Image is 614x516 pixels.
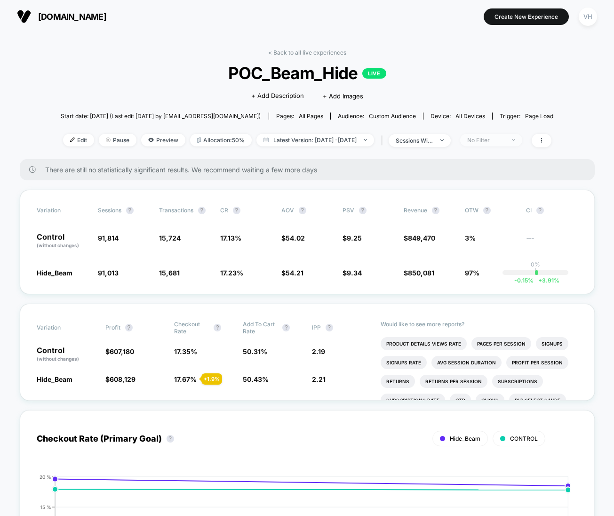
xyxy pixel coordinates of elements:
span: $ [281,269,303,277]
span: Custom Audience [369,113,416,120]
img: rebalance [197,137,201,143]
span: 2.21 [312,375,326,383]
img: calendar [263,137,269,142]
span: [DOMAIN_NAME] [38,12,106,22]
button: ? [233,207,240,214]
button: ? [282,324,290,331]
li: Returns Per Session [420,375,487,388]
li: Returns [381,375,415,388]
button: ? [359,207,367,214]
span: Revenue [404,207,427,214]
span: 17.35 % [174,347,197,355]
span: $ [404,234,435,242]
span: + [538,277,542,284]
span: 54.02 [286,234,305,242]
span: | [379,134,389,147]
span: Profit [105,324,120,331]
span: -0.15 % [514,277,534,284]
span: + Add Description [251,91,304,101]
span: OTW [465,207,517,214]
button: ? [126,207,134,214]
span: 54.21 [286,269,303,277]
span: $ [343,234,362,242]
p: | [534,268,536,275]
span: 15,724 [159,234,181,242]
span: Hide_Beam [450,435,480,442]
span: $ [343,269,362,277]
span: Transactions [159,207,193,214]
img: Visually logo [17,9,31,24]
li: Plp Select Sahde [509,394,566,407]
span: Hide_Beam [37,375,72,383]
span: CONTROL [510,435,538,442]
li: Pages Per Session [471,337,531,350]
button: ? [483,207,491,214]
div: Audience: [338,113,416,120]
div: Trigger: [500,113,553,120]
p: 0% [531,261,540,268]
span: IPP [312,324,321,331]
span: 607,180 [110,347,134,355]
button: ? [214,324,221,331]
p: Control [37,233,88,249]
span: Variation [37,207,88,214]
li: Clicks [476,394,504,407]
li: Avg Session Duration [431,356,502,369]
span: Page Load [525,113,553,120]
img: end [106,137,111,142]
button: ? [299,207,306,214]
span: 50.31 % [243,347,267,355]
img: end [364,139,367,141]
span: $ [281,234,305,242]
li: Subscriptions Rate [381,394,445,407]
span: 2.19 [312,347,325,355]
a: < Back to all live experiences [268,49,346,56]
tspan: 15 % [40,504,51,509]
span: 17.13 % [220,234,241,242]
span: CI [526,207,578,214]
span: Pause [99,134,136,146]
li: Signups [536,337,568,350]
span: Add To Cart Rate [243,321,278,335]
span: 15,681 [159,269,180,277]
button: Create New Experience [484,8,569,25]
div: VH [579,8,597,26]
li: Product Details Views Rate [381,337,467,350]
span: 3% [465,234,476,242]
span: AOV [281,207,294,214]
button: ? [432,207,439,214]
span: 9.25 [347,234,362,242]
span: 50.43 % [243,375,269,383]
button: ? [198,207,206,214]
div: No Filter [467,137,505,144]
span: 97% [465,269,479,277]
span: Sessions [98,207,121,214]
button: ? [167,435,174,443]
span: --- [526,235,578,249]
span: $ [105,347,134,355]
span: PSV [343,207,354,214]
span: There are still no statistically significant results. We recommend waiting a few more days [45,166,576,174]
span: CR [220,207,228,214]
button: ? [536,207,544,214]
li: Profit Per Session [506,356,568,369]
img: edit [70,137,75,142]
span: $ [105,375,136,383]
span: 17.67 % [174,375,197,383]
span: 849,470 [408,234,435,242]
div: Pages: [276,113,323,120]
span: 3.91 % [534,277,559,284]
button: ? [125,324,133,331]
div: sessions with impression [396,137,433,144]
span: all pages [299,113,323,120]
span: Checkout Rate [174,321,209,335]
span: Start date: [DATE] (Last edit [DATE] by [EMAIL_ADDRESS][DOMAIN_NAME]) [61,113,261,120]
span: Hide_Beam [37,269,72,277]
span: Device: [423,113,492,120]
button: VH [576,7,600,26]
button: [DOMAIN_NAME] [14,9,109,24]
span: 17.23 % [220,269,243,277]
p: Would like to see more reports? [381,321,578,328]
span: $ [404,269,434,277]
p: LIVE [362,68,386,79]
